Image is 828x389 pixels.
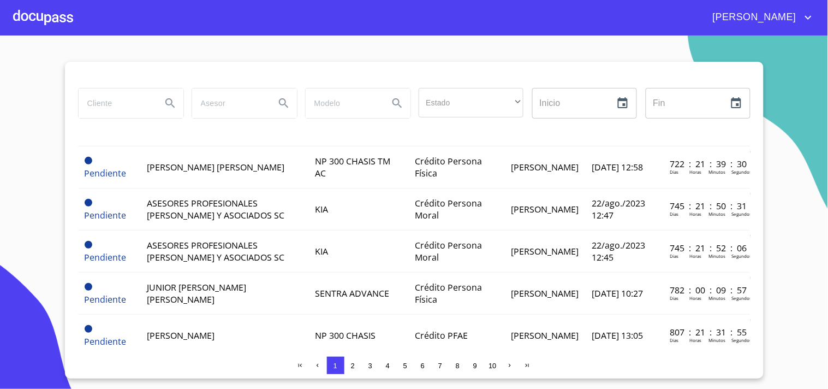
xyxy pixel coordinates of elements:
[192,89,266,118] input: search
[415,281,482,305] span: Crédito Persona Física
[344,357,362,374] button: 2
[489,362,496,370] span: 10
[670,211,678,217] p: Dias
[85,209,127,221] span: Pendiente
[315,155,390,179] span: NP 300 CHASIS TM AC
[670,242,743,254] p: 745 : 21 : 52 : 06
[147,161,284,173] span: [PERSON_NAME] [PERSON_NAME]
[414,357,432,374] button: 6
[432,357,449,374] button: 7
[731,295,752,301] p: Segundos
[731,211,752,217] p: Segundos
[511,161,579,173] span: [PERSON_NAME]
[271,90,297,116] button: Search
[670,326,743,338] p: 807 : 21 : 31 : 55
[592,197,645,221] span: 22/ago./2023 12:47
[670,169,678,175] p: Dias
[85,325,92,333] span: Pendiente
[473,362,477,370] span: 9
[670,200,743,212] p: 745 : 21 : 50 : 31
[415,239,482,263] span: Crédito Persona Moral
[449,357,467,374] button: 8
[484,357,502,374] button: 10
[315,287,389,299] span: SENTRA ADVANCE
[147,329,215,341] span: [PERSON_NAME]
[333,362,337,370] span: 1
[415,155,482,179] span: Crédito Persona Física
[708,253,725,259] p: Minutos
[731,169,752,175] p: Segundos
[592,239,645,263] span: 22/ago./2023 12:45
[157,90,183,116] button: Search
[670,337,678,343] p: Dias
[670,158,743,170] p: 722 : 21 : 39 : 30
[85,157,92,164] span: Pendiente
[670,253,678,259] p: Dias
[705,9,815,26] button: account of current user
[379,357,397,374] button: 4
[708,211,725,217] p: Minutos
[315,203,328,215] span: KIA
[415,197,482,221] span: Crédito Persona Moral
[511,203,579,215] span: [PERSON_NAME]
[708,169,725,175] p: Minutos
[670,284,743,296] p: 782 : 00 : 09 : 57
[315,245,328,257] span: KIA
[85,293,127,305] span: Pendiente
[456,362,460,370] span: 8
[708,295,725,301] p: Minutos
[147,239,284,263] span: ASESORES PROFESIONALES [PERSON_NAME] Y ASOCIADOS SC
[689,253,701,259] p: Horas
[79,89,153,118] input: search
[511,287,579,299] span: [PERSON_NAME]
[85,241,92,249] span: Pendiente
[327,357,344,374] button: 1
[467,357,484,374] button: 9
[689,295,701,301] p: Horas
[403,362,407,370] span: 5
[306,89,380,118] input: search
[351,362,355,370] span: 2
[708,337,725,343] p: Minutos
[147,281,246,305] span: JUNIOR [PERSON_NAME] [PERSON_NAME]
[384,90,410,116] button: Search
[147,197,284,221] span: ASESORES PROFESIONALES [PERSON_NAME] Y ASOCIADOS SC
[592,161,643,173] span: [DATE] 12:58
[438,362,442,370] span: 7
[415,329,468,341] span: Crédito PFAE
[397,357,414,374] button: 5
[421,362,425,370] span: 6
[689,337,701,343] p: Horas
[592,329,643,341] span: [DATE] 13:05
[85,335,127,347] span: Pendiente
[689,211,701,217] p: Horas
[85,283,92,291] span: Pendiente
[731,253,752,259] p: Segundos
[511,245,579,257] span: [PERSON_NAME]
[705,9,802,26] span: [PERSON_NAME]
[731,337,752,343] p: Segundos
[689,169,701,175] p: Horas
[670,295,678,301] p: Dias
[386,362,390,370] span: 4
[362,357,379,374] button: 3
[368,362,372,370] span: 3
[315,329,376,341] span: NP 300 CHASIS
[85,199,92,207] span: Pendiente
[592,287,643,299] span: [DATE] 10:27
[85,167,127,179] span: Pendiente
[85,251,127,263] span: Pendiente
[511,329,579,341] span: [PERSON_NAME]
[419,88,523,117] div: ​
